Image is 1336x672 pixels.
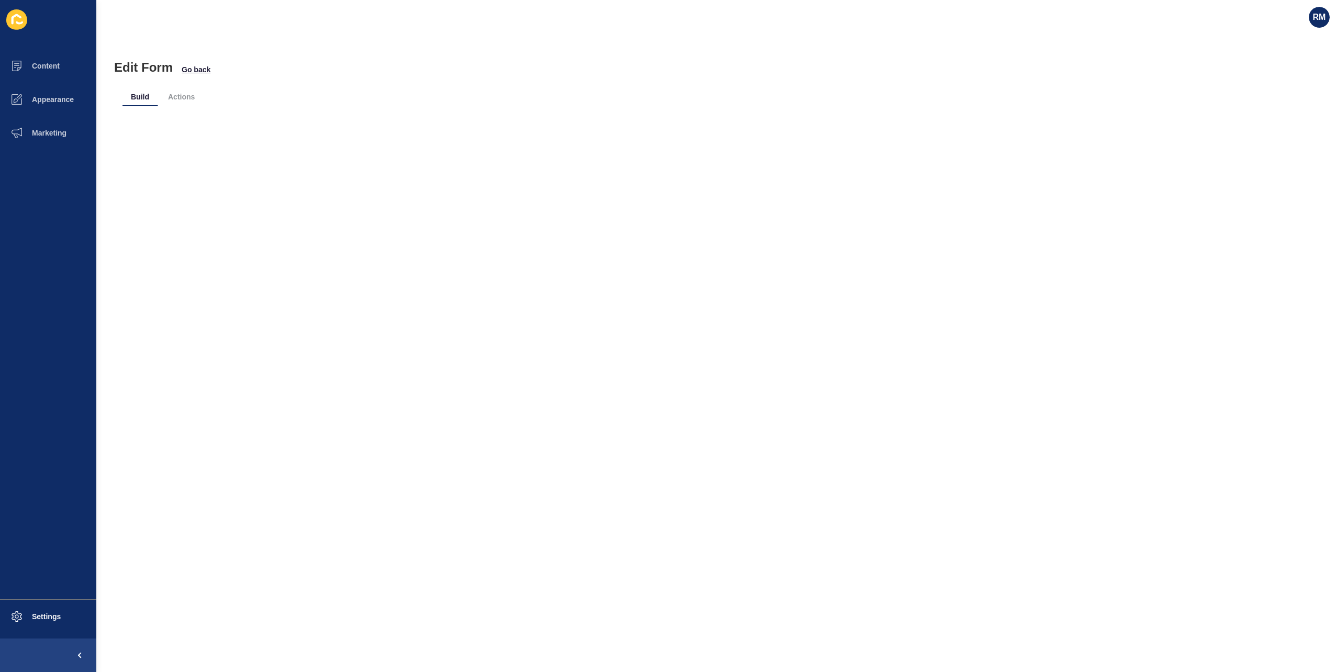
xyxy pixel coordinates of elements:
span: Go back [182,64,210,75]
li: Build [123,87,158,106]
span: RM [1313,12,1326,23]
li: Actions [160,87,203,106]
h1: Edit Form [114,60,173,75]
button: Go back [181,64,211,75]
